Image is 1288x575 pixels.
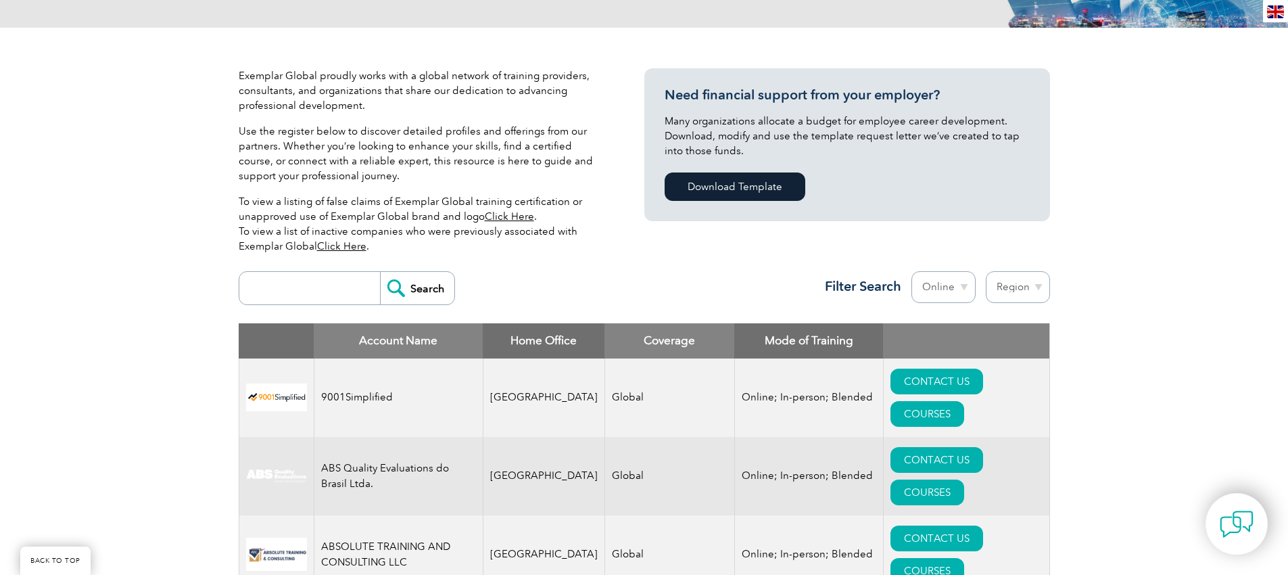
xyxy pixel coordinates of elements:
[665,172,805,201] a: Download Template
[734,437,883,515] td: Online; In-person; Blended
[890,480,964,505] a: COURSES
[317,240,366,252] a: Click Here
[734,359,883,437] td: Online; In-person; Blended
[665,87,1030,103] h3: Need financial support from your employer?
[604,323,734,359] th: Coverage: activate to sort column ascending
[817,278,901,295] h3: Filter Search
[239,68,604,113] p: Exemplar Global proudly works with a global network of training providers, consultants, and organ...
[485,210,534,223] a: Click Here
[890,447,983,473] a: CONTACT US
[246,538,307,571] img: 16e092f6-eadd-ed11-a7c6-00224814fd52-logo.png
[1220,507,1254,541] img: contact-chat.png
[246,469,307,484] img: c92924ac-d9bc-ea11-a814-000d3a79823d-logo.jpg
[239,124,604,183] p: Use the register below to discover detailed profiles and offerings from our partners. Whether you...
[483,323,604,359] th: Home Office: activate to sort column ascending
[483,359,604,437] td: [GEOGRAPHIC_DATA]
[890,401,964,427] a: COURSES
[604,437,734,515] td: Global
[890,526,983,551] a: CONTACT US
[246,384,307,411] img: 37c9c059-616f-eb11-a812-002248153038-logo.png
[314,437,483,515] td: ABS Quality Evaluations do Brasil Ltda.
[483,437,604,515] td: [GEOGRAPHIC_DATA]
[314,359,483,437] td: 9001Simplified
[734,323,883,359] th: Mode of Training: activate to sort column ascending
[20,547,91,575] a: BACK TO TOP
[1267,5,1284,18] img: en
[239,194,604,254] p: To view a listing of false claims of Exemplar Global training certification or unapproved use of ...
[665,114,1030,158] p: Many organizations allocate a budget for employee career development. Download, modify and use th...
[883,323,1049,359] th: : activate to sort column ascending
[380,272,454,304] input: Search
[890,369,983,394] a: CONTACT US
[604,359,734,437] td: Global
[314,323,483,359] th: Account Name: activate to sort column descending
